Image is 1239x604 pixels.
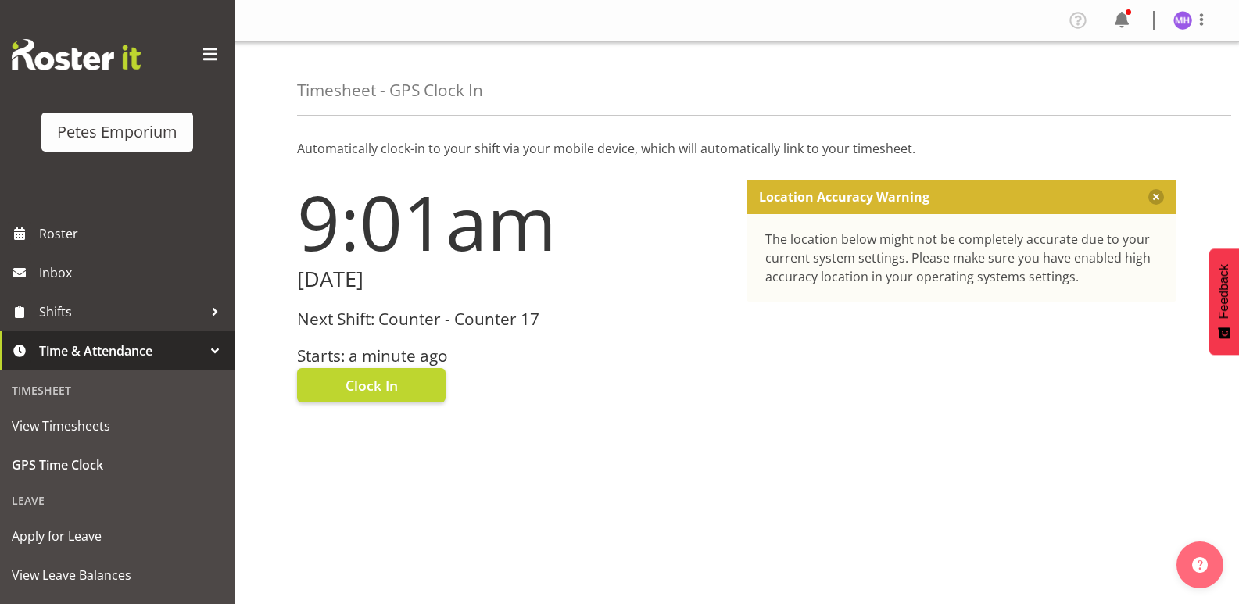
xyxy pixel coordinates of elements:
p: Location Accuracy Warning [759,189,929,205]
h3: Starts: a minute ago [297,347,728,365]
a: GPS Time Clock [4,445,231,484]
span: View Leave Balances [12,563,223,587]
h2: [DATE] [297,267,728,291]
span: Roster [39,222,227,245]
div: The location below might not be completely accurate due to your current system settings. Please m... [765,230,1158,286]
a: Apply for Leave [4,516,231,556]
a: View Timesheets [4,406,231,445]
p: Automatically clock-in to your shift via your mobile device, which will automatically link to you... [297,139,1176,158]
span: GPS Time Clock [12,453,223,477]
span: Shifts [39,300,203,323]
button: Close message [1148,189,1164,205]
div: Leave [4,484,231,516]
img: Rosterit website logo [12,39,141,70]
img: mackenzie-halford4471.jpg [1173,11,1192,30]
h1: 9:01am [297,180,728,264]
button: Feedback - Show survey [1209,248,1239,355]
div: Timesheet [4,374,231,406]
img: help-xxl-2.png [1192,557,1208,573]
span: Clock In [346,375,398,395]
h4: Timesheet - GPS Clock In [297,81,483,99]
span: Time & Attendance [39,339,203,363]
span: Inbox [39,261,227,284]
span: Feedback [1217,264,1231,319]
span: Apply for Leave [12,524,223,548]
button: Clock In [297,368,446,402]
h3: Next Shift: Counter - Counter 17 [297,310,728,328]
a: View Leave Balances [4,556,231,595]
div: Petes Emporium [57,120,177,144]
span: View Timesheets [12,414,223,438]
